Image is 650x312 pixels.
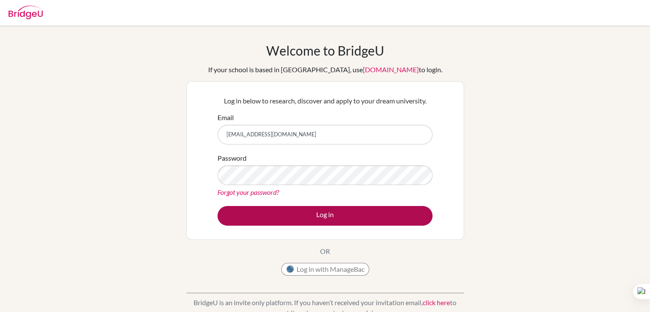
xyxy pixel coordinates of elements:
h1: Welcome to BridgeU [266,43,384,58]
button: Log in [218,206,432,226]
p: Log in below to research, discover and apply to your dream university. [218,96,432,106]
a: Forgot your password? [218,188,279,196]
div: If your school is based in [GEOGRAPHIC_DATA], use to login. [208,65,442,75]
label: Email [218,112,234,123]
a: [DOMAIN_NAME] [363,65,419,74]
button: Log in with ManageBac [281,263,369,276]
label: Password [218,153,247,163]
img: Bridge-U [9,6,43,19]
a: click here [423,298,450,306]
p: OR [320,246,330,256]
